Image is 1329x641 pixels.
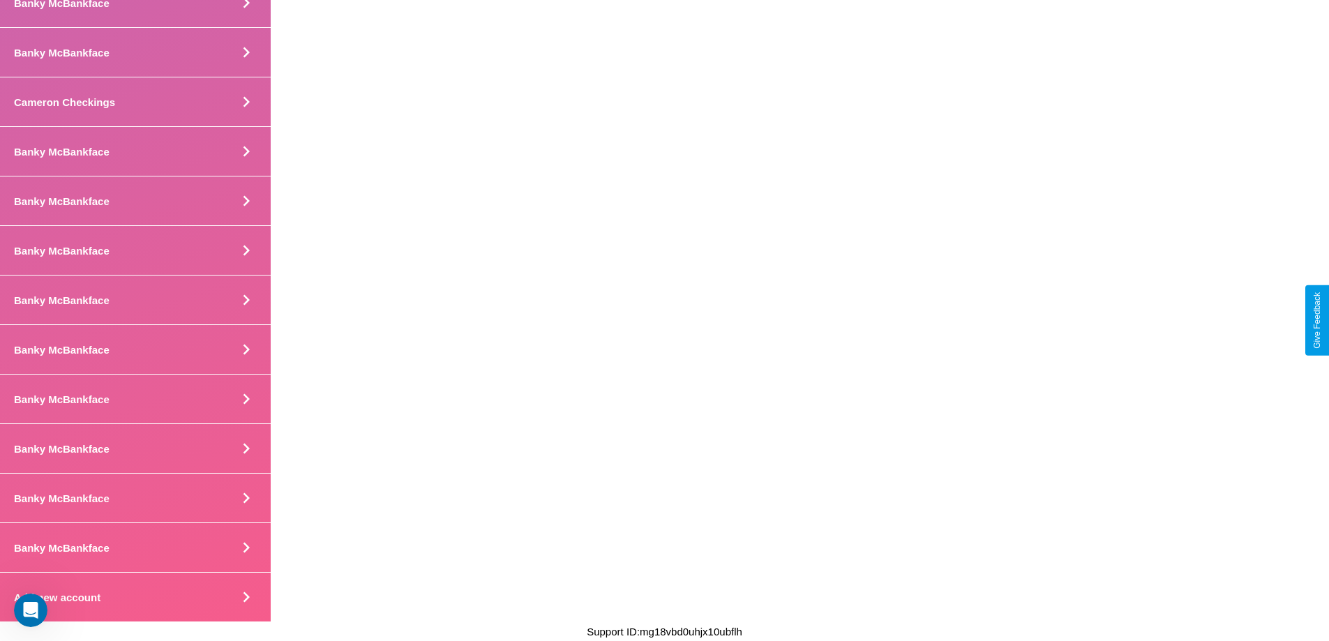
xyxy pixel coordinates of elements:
h4: Banky McBankface [14,146,110,158]
h4: Banky McBankface [14,443,110,455]
h4: Banky McBankface [14,393,110,405]
h4: Banky McBankface [14,492,110,504]
iframe: Intercom live chat [14,594,47,627]
h4: Banky McBankface [14,294,110,306]
h4: Cameron Checkings [14,96,115,108]
h4: Banky McBankface [14,245,110,257]
h4: Banky McBankface [14,47,110,59]
h4: Banky McBankface [14,195,110,207]
h4: Banky McBankface [14,344,110,356]
h4: Add new account [14,591,100,603]
p: Support ID: mg18vbd0uhjx10ubflh [587,622,742,641]
div: Give Feedback [1312,292,1322,349]
h4: Banky McBankface [14,542,110,554]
